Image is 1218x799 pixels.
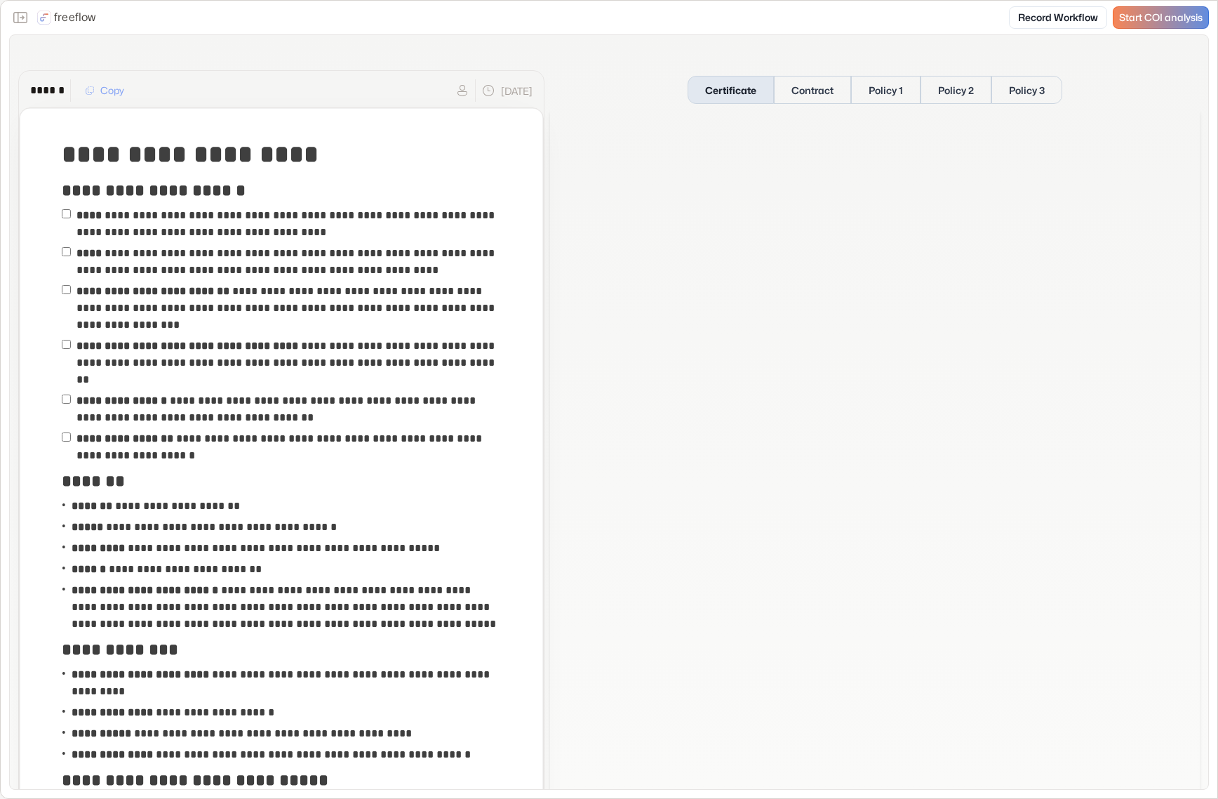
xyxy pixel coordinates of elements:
[991,76,1062,104] button: Policy 3
[1113,6,1209,29] a: Start COI analysis
[76,79,133,102] button: Copy
[851,76,921,104] button: Policy 1
[1119,12,1203,24] span: Start COI analysis
[501,84,533,98] p: [DATE]
[921,76,991,104] button: Policy 2
[688,76,774,104] button: Certificate
[774,76,851,104] button: Contract
[550,110,1200,793] iframe: Certificate
[9,6,32,29] button: Close the sidebar
[54,9,96,26] p: freeflow
[1009,6,1107,29] a: Record Workflow
[37,9,96,26] a: freeflow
